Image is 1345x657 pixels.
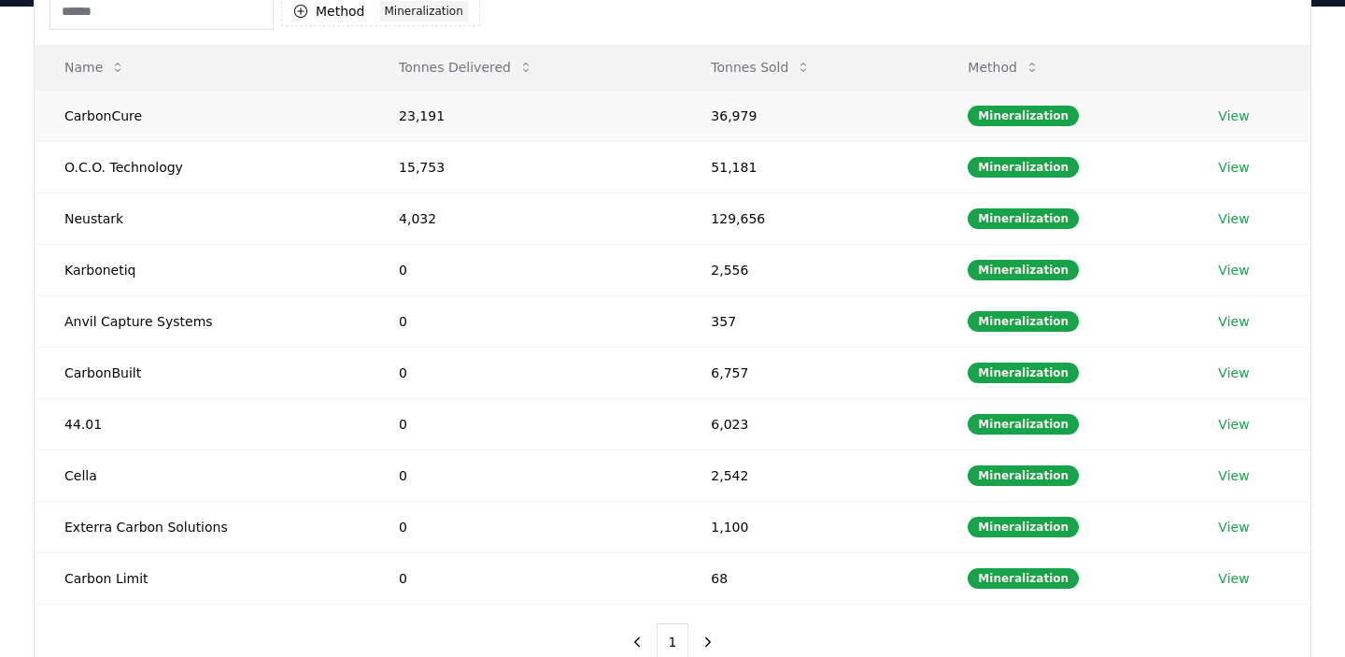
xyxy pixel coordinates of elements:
[696,49,826,86] button: Tonnes Sold
[35,295,369,347] td: Anvil Capture Systems
[35,398,369,450] td: 44.01
[681,450,938,501] td: 2,542
[35,347,369,398] td: CarbonBuilt
[380,1,468,21] div: Mineralization
[681,193,938,244] td: 129,656
[1218,569,1249,588] a: View
[369,398,681,450] td: 0
[968,260,1079,280] div: Mineralization
[369,141,681,193] td: 15,753
[681,501,938,552] td: 1,100
[968,465,1079,486] div: Mineralization
[953,49,1055,86] button: Method
[681,141,938,193] td: 51,181
[1218,364,1249,382] a: View
[369,347,681,398] td: 0
[1218,518,1249,536] a: View
[681,552,938,604] td: 68
[681,90,938,141] td: 36,979
[968,157,1079,178] div: Mineralization
[681,347,938,398] td: 6,757
[968,517,1079,537] div: Mineralization
[681,295,938,347] td: 357
[968,208,1079,229] div: Mineralization
[35,141,369,193] td: O.C.O. Technology
[369,450,681,501] td: 0
[681,244,938,295] td: 2,556
[968,568,1079,589] div: Mineralization
[1218,466,1249,485] a: View
[968,106,1079,126] div: Mineralization
[50,49,140,86] button: Name
[968,311,1079,332] div: Mineralization
[1218,415,1249,434] a: View
[1218,312,1249,331] a: View
[1218,158,1249,177] a: View
[384,49,548,86] button: Tonnes Delivered
[1218,107,1249,125] a: View
[35,90,369,141] td: CarbonCure
[369,193,681,244] td: 4,032
[35,244,369,295] td: Karbonetiq
[681,398,938,450] td: 6,023
[369,295,681,347] td: 0
[369,244,681,295] td: 0
[35,193,369,244] td: Neustark
[1218,209,1249,228] a: View
[1218,261,1249,279] a: View
[35,552,369,604] td: Carbon Limit
[968,414,1079,435] div: Mineralization
[35,450,369,501] td: Cella
[369,90,681,141] td: 23,191
[369,552,681,604] td: 0
[369,501,681,552] td: 0
[35,501,369,552] td: Exterra Carbon Solutions
[968,363,1079,383] div: Mineralization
